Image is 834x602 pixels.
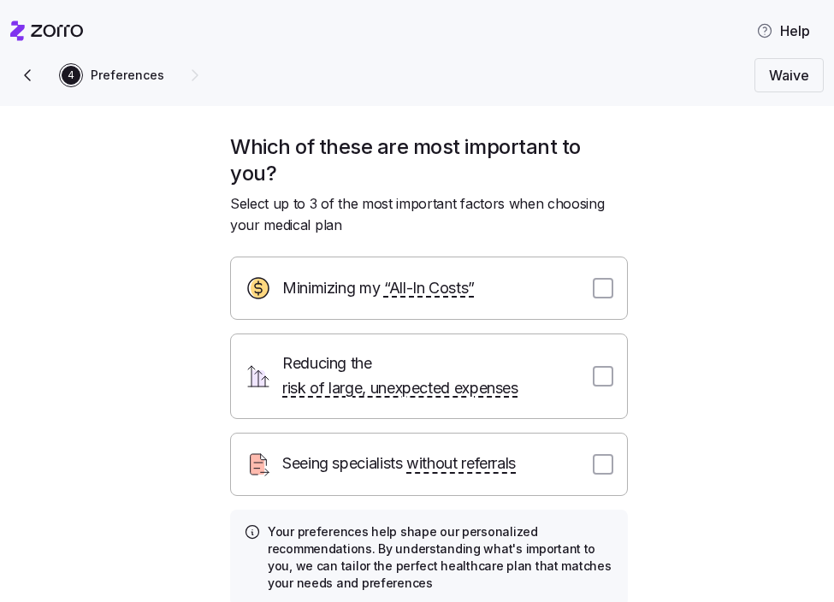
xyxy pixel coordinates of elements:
[58,66,164,85] a: 4Preferences
[62,66,80,85] span: 4
[742,14,824,48] button: Help
[282,276,475,301] span: Minimizing my
[756,21,810,41] span: Help
[384,276,475,301] span: “All-In Costs”
[230,193,628,236] span: Select up to 3 of the most important factors when choosing your medical plan
[282,351,583,401] span: Reducing the
[282,451,516,476] span: Seeing specialists
[769,65,809,86] span: Waive
[268,523,614,593] h4: Your preferences help shape our personalized recommendations. By understanding what's important t...
[91,69,164,81] span: Preferences
[62,66,164,85] button: 4Preferences
[230,133,628,186] h1: Which of these are most important to you?
[754,58,824,92] button: Waive
[282,376,518,401] span: risk of large, unexpected expenses
[406,451,516,476] span: without referrals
